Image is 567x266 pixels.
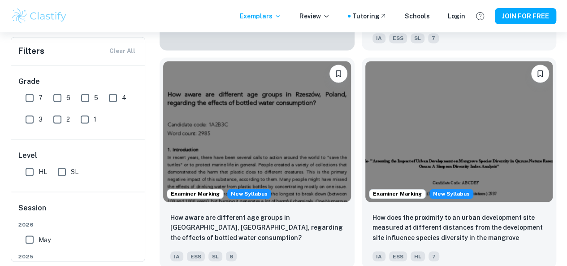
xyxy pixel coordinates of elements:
[472,9,488,24] button: Help and Feedback
[226,251,237,261] span: 6
[369,190,425,198] span: Examiner Marking
[448,11,465,21] a: Login
[429,189,473,199] span: New Syllabus
[352,11,387,21] a: Tutoring
[39,114,43,124] span: 3
[18,150,139,161] h6: Level
[66,114,70,124] span: 2
[18,221,139,229] span: 2026
[94,93,98,103] span: 5
[329,65,347,83] button: Please log in to bookmark exemplars
[66,93,70,103] span: 6
[39,167,47,177] span: HL
[299,11,330,21] p: Review
[163,61,351,202] img: ESS IA example thumbnail: How aware are different age groups in Rz
[122,93,126,103] span: 4
[428,33,439,43] span: 7
[94,114,96,124] span: 1
[389,33,407,43] span: ESS
[167,190,223,198] span: Examiner Marking
[411,251,425,261] span: HL
[429,189,473,199] div: Starting from the May 2026 session, the ESS IA requirements have changed. We created this exempla...
[18,203,139,221] h6: Session
[495,8,556,24] button: JOIN FOR FREE
[208,251,222,261] span: SL
[411,33,424,43] span: SL
[39,235,51,244] span: May
[170,213,344,242] p: How aware are different age groups in Rzeszów, Poland, regarding the effects of bottled water con...
[187,251,205,261] span: ESS
[227,189,271,199] span: New Syllabus
[18,45,44,57] h6: Filters
[365,61,553,202] img: ESS IA example thumbnail: How does the proximity to an urban devel
[11,7,68,25] img: Clastify logo
[227,189,271,199] div: Starting from the May 2026 session, the ESS IA requirements have changed. We created this exempla...
[372,33,385,43] span: IA
[240,11,281,21] p: Exemplars
[170,251,183,261] span: IA
[389,251,407,261] span: ESS
[372,213,546,243] p: How does the proximity to an urban development site measured at different distances from the deve...
[372,251,385,261] span: IA
[18,76,139,87] h6: Grade
[428,251,439,261] span: 7
[18,252,139,260] span: 2025
[405,11,430,21] a: Schools
[531,65,549,83] button: Please log in to bookmark exemplars
[71,167,78,177] span: SL
[39,93,43,103] span: 7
